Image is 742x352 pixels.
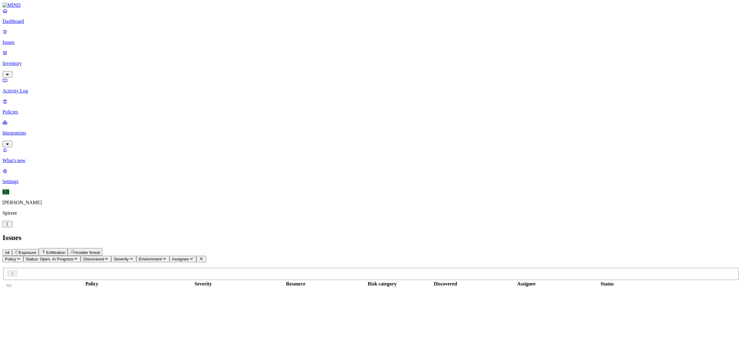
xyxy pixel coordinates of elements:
[83,257,104,261] span: Discovered
[2,158,740,163] p: What's new
[2,109,740,115] p: Policies
[2,19,740,24] p: Dashboard
[2,200,740,205] p: [PERSON_NAME]
[2,29,740,45] a: Issues
[2,78,740,94] a: Activity Log
[139,257,162,261] span: Environment
[573,281,641,287] div: Status
[2,130,740,136] p: Integrations
[2,179,740,184] p: Settings
[2,8,740,24] a: Dashboard
[2,2,21,8] img: MIND
[19,250,36,255] span: Exposure
[2,50,740,77] a: Inventory
[2,2,740,8] a: MIND
[76,250,100,255] span: Insider threat
[481,281,572,287] div: Assignee
[2,210,740,216] p: Spirent
[2,147,740,163] a: What's new
[26,257,73,261] span: Status: Open, In Progress
[412,281,480,287] div: Discovered
[16,281,168,287] div: Policy
[354,281,410,287] div: Risk category
[114,257,129,261] span: Severity
[46,250,65,255] span: Exfiltration
[169,281,237,287] div: Severity
[2,61,740,66] p: Inventory
[5,257,16,261] span: Policy
[6,285,11,286] button: Select all
[2,88,740,94] p: Activity Log
[2,99,740,115] a: Policies
[5,250,10,255] span: All
[2,189,9,195] span: KR
[238,281,353,287] div: Resource
[2,234,740,242] h2: Issues
[2,168,740,184] a: Settings
[2,40,740,45] p: Issues
[172,257,189,261] span: Assignee
[2,120,740,146] a: Integrations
